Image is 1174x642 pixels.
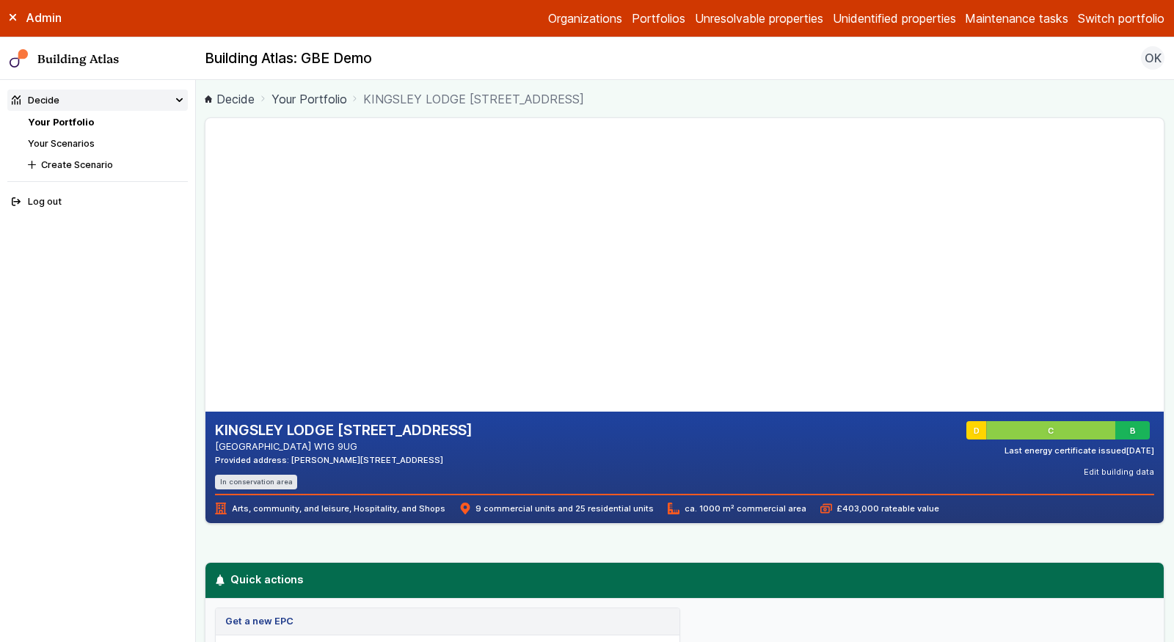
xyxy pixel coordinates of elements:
a: Your Portfolio [271,90,347,108]
h5: Get a new EPC [225,614,293,628]
a: Unidentified properties [833,10,956,27]
span: B [1134,425,1140,437]
span: ca. 1000 m² commercial area [668,503,806,514]
a: Maintenance tasks [965,10,1068,27]
span: D [974,425,980,437]
div: Decide [12,93,59,107]
a: Portfolios [632,10,685,27]
span: £403,000 rateable value [820,503,939,514]
button: Switch portfolio [1078,10,1164,27]
div: Provided address: [PERSON_NAME][STREET_ADDRESS] [215,454,473,466]
a: Unresolvable properties [695,10,823,27]
h2: Building Atlas: GBE Demo [205,49,372,68]
span: C [1050,425,1056,437]
img: main-0bbd2752.svg [10,49,29,68]
span: 9 commercial units and 25 residential units [459,503,654,514]
button: Log out [7,191,188,213]
a: Your Portfolio [28,117,94,128]
button: Edit building data [1084,466,1154,478]
a: Organizations [548,10,622,27]
li: In conservation area [215,475,297,489]
time: [DATE] [1126,445,1154,456]
span: KINGSLEY LODGE [STREET_ADDRESS] [363,90,584,108]
h2: KINGSLEY LODGE [STREET_ADDRESS] [215,421,473,440]
button: OK [1141,46,1164,70]
address: [GEOGRAPHIC_DATA] W1G 9UG [215,439,473,453]
h3: Quick actions [214,572,1156,588]
button: Create Scenario [23,154,188,175]
div: Last energy certificate issued [1005,445,1154,456]
span: Arts, community, and leisure, Hospitality, and Shops [215,503,445,514]
a: Your Scenarios [28,138,95,149]
span: OK [1145,49,1162,67]
summary: Decide [7,90,188,111]
a: Decide [205,90,255,108]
